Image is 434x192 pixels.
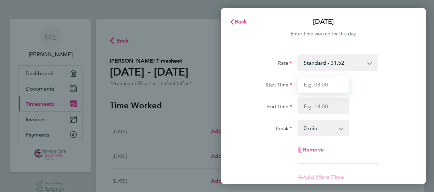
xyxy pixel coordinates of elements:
[303,146,324,153] span: Remove
[298,76,349,93] input: E.g. 08:00
[278,60,292,68] label: Rate
[265,82,292,90] label: Start Time
[298,98,349,114] input: E.g. 18:00
[298,147,324,153] button: Remove
[221,30,426,38] div: Enter time worked for this day.
[235,18,247,25] span: Back
[267,103,292,112] label: End Time
[276,125,292,133] label: Break
[222,15,254,29] button: Back
[313,17,334,27] p: [DATE]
